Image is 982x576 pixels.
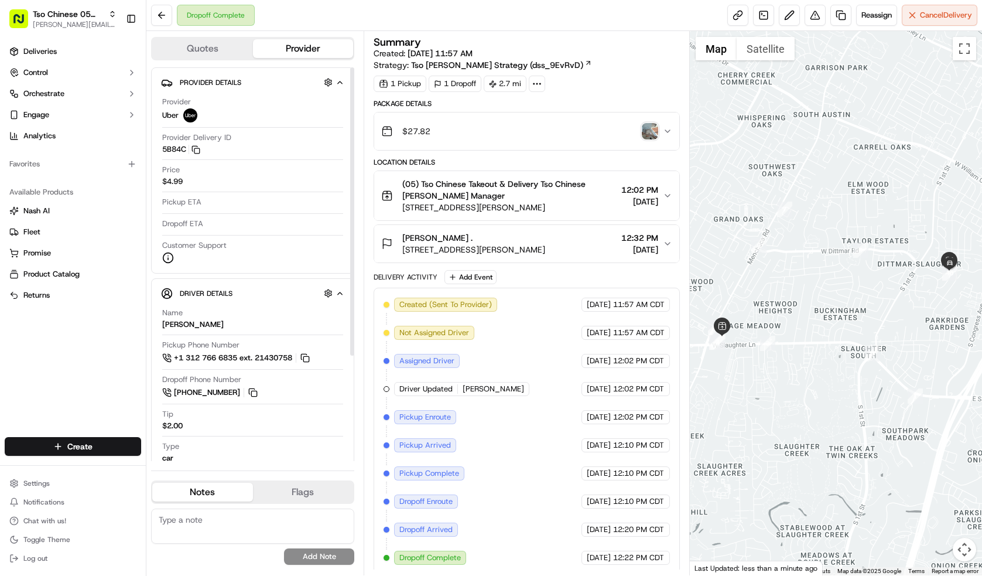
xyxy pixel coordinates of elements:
span: Dropoff Complete [399,553,461,563]
button: (05) Tso Chinese Takeout & Delivery Tso Chinese [PERSON_NAME] Manager[STREET_ADDRESS][PERSON_NAME... [374,171,679,220]
div: Package Details [374,99,680,108]
h3: Summary [374,37,421,47]
span: Price [162,165,180,175]
div: Location Details [374,158,680,167]
div: 1 Pickup [374,76,426,92]
span: Pickup Arrived [399,440,451,451]
span: 12:02 PM CDT [613,412,664,422]
span: Type [162,441,179,452]
span: Assigned Driver [399,356,454,366]
div: $2.00 [162,421,183,431]
span: Created (Sent To Provider) [399,299,492,310]
span: 12:10 PM CDT [613,440,664,451]
span: Control [23,67,48,78]
span: Product Catalog [23,269,80,280]
span: Orchestrate [23,88,64,99]
span: [DATE] [587,524,611,535]
img: photo_proof_of_delivery image [642,123,658,139]
span: Uber [162,110,179,121]
span: Created: [374,47,473,59]
div: 1 Dropoff [429,76,481,92]
button: Toggle fullscreen view [953,37,976,60]
a: Fleet [9,227,136,237]
span: $4.99 [162,176,183,187]
span: 12:32 PM [621,232,658,244]
span: [DATE] [621,196,658,207]
span: [DATE] [587,328,611,338]
span: Tip [162,409,173,420]
span: [DATE] [587,553,611,563]
span: 12:10 PM CDT [613,496,664,507]
button: Show satellite imagery [737,37,795,60]
span: [DATE] [621,244,658,255]
span: 11:57 AM CDT [613,328,665,338]
div: 9 [853,243,868,258]
button: Orchestrate [5,84,141,103]
button: 5B84C [162,144,200,155]
span: Reassign [861,10,892,21]
a: Returns [9,290,136,301]
span: Engage [23,110,49,120]
span: Notifications [23,497,64,507]
a: Terms (opens in new tab) [908,568,925,574]
span: Provider Delivery ID [162,132,231,143]
button: Control [5,63,141,82]
span: Pickup Phone Number [162,340,239,350]
div: 1 [908,388,923,404]
div: 6 [708,320,723,335]
div: Available Products [5,183,141,202]
div: Last Updated: less than a minute ago [690,561,823,575]
span: 12:10 PM CDT [613,468,664,479]
button: Settings [5,475,141,492]
span: 11:57 AM CDT [613,299,665,310]
button: Tso Chinese 05 [PERSON_NAME][PERSON_NAME][EMAIL_ADDRESS][DOMAIN_NAME] [5,5,121,33]
div: car [162,453,173,463]
span: Returns [23,290,50,301]
span: [DATE] [587,356,611,366]
button: Flags [253,483,354,502]
span: Map data ©2025 Google [837,568,901,574]
span: [PHONE_NUMBER] [174,387,240,398]
div: 2 [864,346,880,362]
span: $27.82 [402,125,430,137]
button: Chat with us! [5,513,141,529]
span: Chat with us! [23,516,66,526]
span: [STREET_ADDRESS][PERSON_NAME] [402,202,617,213]
span: [DATE] [587,384,611,394]
a: Report a map error [932,568,978,574]
div: [PERSON_NAME] [162,319,224,330]
span: 12:02 PM [621,184,658,196]
div: 8 [751,238,767,253]
div: 2.7 mi [484,76,526,92]
button: Notifications [5,494,141,510]
button: Tso Chinese 05 [PERSON_NAME] [33,8,104,20]
span: Provider [162,97,191,107]
button: Show street map [696,37,737,60]
span: Pickup ETA [162,197,201,207]
div: Strategy: [374,59,592,71]
button: CancelDelivery [902,5,977,26]
span: [DATE] [587,468,611,479]
button: Product Catalog [5,265,141,284]
span: Name [162,308,183,318]
button: Toggle Theme [5,531,141,548]
span: Log out [23,554,47,563]
span: 12:02 PM CDT [613,356,664,366]
span: Dropoff ETA [162,219,203,229]
a: [PHONE_NUMBER] [162,386,259,399]
span: Promise [23,248,51,258]
span: Driver Details [180,289,232,298]
span: Create [67,441,93,452]
a: Promise [9,248,136,258]
a: Product Catalog [9,269,136,280]
button: Provider [253,39,354,58]
span: 12:22 PM CDT [613,553,664,563]
a: Nash AI [9,206,136,216]
span: Pickup Enroute [399,412,451,422]
button: Driver Details [161,284,344,303]
button: Notes [152,483,253,502]
a: +1 312 766 6835 ext. 21430758 [162,352,312,364]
